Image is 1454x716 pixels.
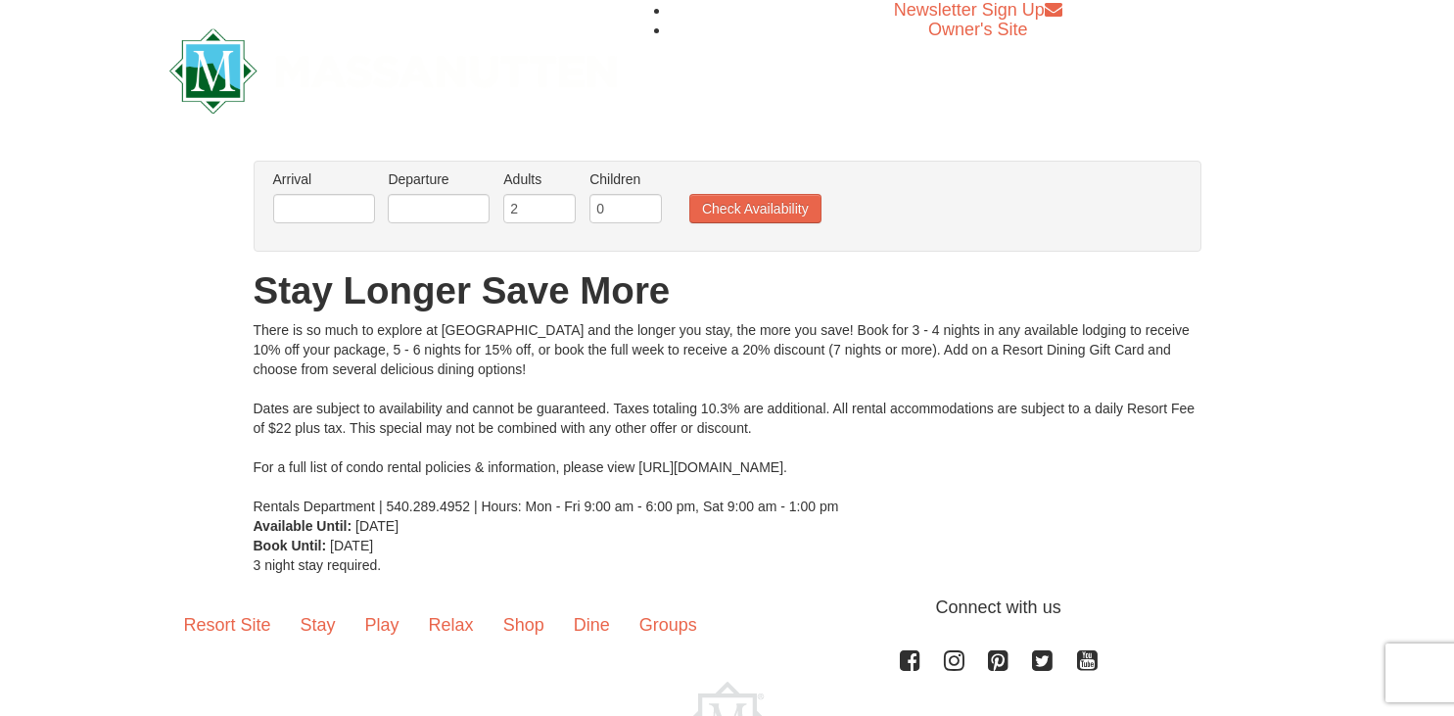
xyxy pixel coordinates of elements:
[254,320,1201,516] div: There is so much to explore at [GEOGRAPHIC_DATA] and the longer you stay, the more you save! Book...
[625,595,712,655] a: Groups
[414,595,489,655] a: Relax
[273,169,375,189] label: Arrival
[169,28,618,114] img: Massanutten Resort Logo
[355,518,399,534] span: [DATE]
[169,595,1286,621] p: Connect with us
[928,20,1027,39] a: Owner's Site
[589,169,662,189] label: Children
[689,194,821,223] button: Check Availability
[169,595,286,655] a: Resort Site
[169,45,618,91] a: Massanutten Resort
[559,595,625,655] a: Dine
[254,271,1201,310] h1: Stay Longer Save More
[254,557,382,573] span: 3 night stay required.
[330,538,373,553] span: [DATE]
[489,595,559,655] a: Shop
[254,518,352,534] strong: Available Until:
[254,538,327,553] strong: Book Until:
[351,595,414,655] a: Play
[286,595,351,655] a: Stay
[503,169,576,189] label: Adults
[388,169,490,189] label: Departure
